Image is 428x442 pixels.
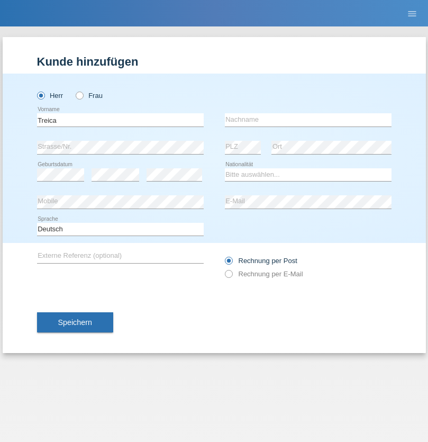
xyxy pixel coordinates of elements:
[225,270,303,278] label: Rechnung per E-Mail
[225,257,297,265] label: Rechnung per Post
[37,92,63,100] label: Herr
[76,92,83,98] input: Frau
[407,8,417,19] i: menu
[58,318,92,327] span: Speichern
[225,257,232,270] input: Rechnung per Post
[402,10,423,16] a: menu
[225,270,232,283] input: Rechnung per E-Mail
[76,92,103,100] label: Frau
[37,55,391,68] h1: Kunde hinzufügen
[37,312,113,332] button: Speichern
[37,92,44,98] input: Herr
